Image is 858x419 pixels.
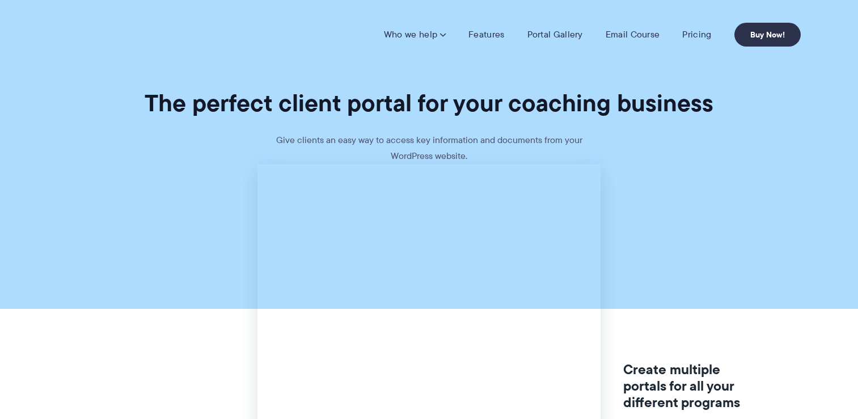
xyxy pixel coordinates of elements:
[468,29,504,40] a: Features
[606,29,660,40] a: Email Course
[259,132,599,164] p: Give clients an easy way to access key information and documents from your WordPress website.
[384,29,446,40] a: Who we help
[623,362,747,410] h3: Create multiple portals for all your different programs
[734,23,801,47] a: Buy Now!
[527,29,583,40] a: Portal Gallery
[682,29,711,40] a: Pricing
